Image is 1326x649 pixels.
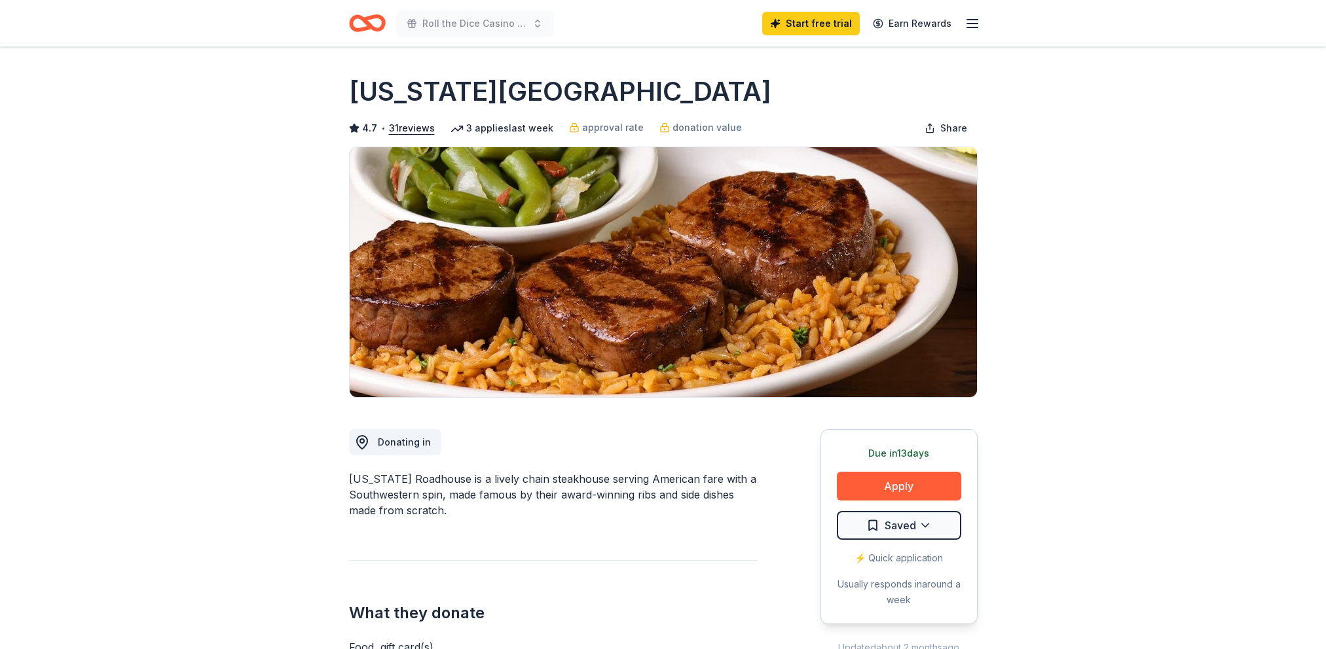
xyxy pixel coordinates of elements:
[582,120,644,135] span: approval rate
[380,123,385,133] span: •
[362,120,377,136] span: 4.7
[762,12,860,35] a: Start free trial
[672,120,742,135] span: donation value
[659,120,742,135] a: donation value
[940,120,967,136] span: Share
[378,436,431,447] span: Donating in
[569,120,644,135] a: approval rate
[837,472,961,500] button: Apply
[885,517,916,534] span: Saved
[349,73,771,110] h1: [US_STATE][GEOGRAPHIC_DATA]
[349,471,758,518] div: [US_STATE] Roadhouse is a lively chain steakhouse serving American fare with a Southwestern spin,...
[865,12,959,35] a: Earn Rewards
[389,120,435,136] button: 31reviews
[837,446,961,461] div: Due in 13 days
[350,147,977,397] img: Image for Texas Roadhouse
[349,603,758,623] h2: What they donate
[422,16,527,31] span: Roll the Dice Casino Night
[837,550,961,566] div: ⚡️ Quick application
[349,8,386,39] a: Home
[837,511,961,540] button: Saved
[451,120,553,136] div: 3 applies last week
[914,115,978,141] button: Share
[837,576,961,608] div: Usually responds in around a week
[396,10,553,37] button: Roll the Dice Casino Night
